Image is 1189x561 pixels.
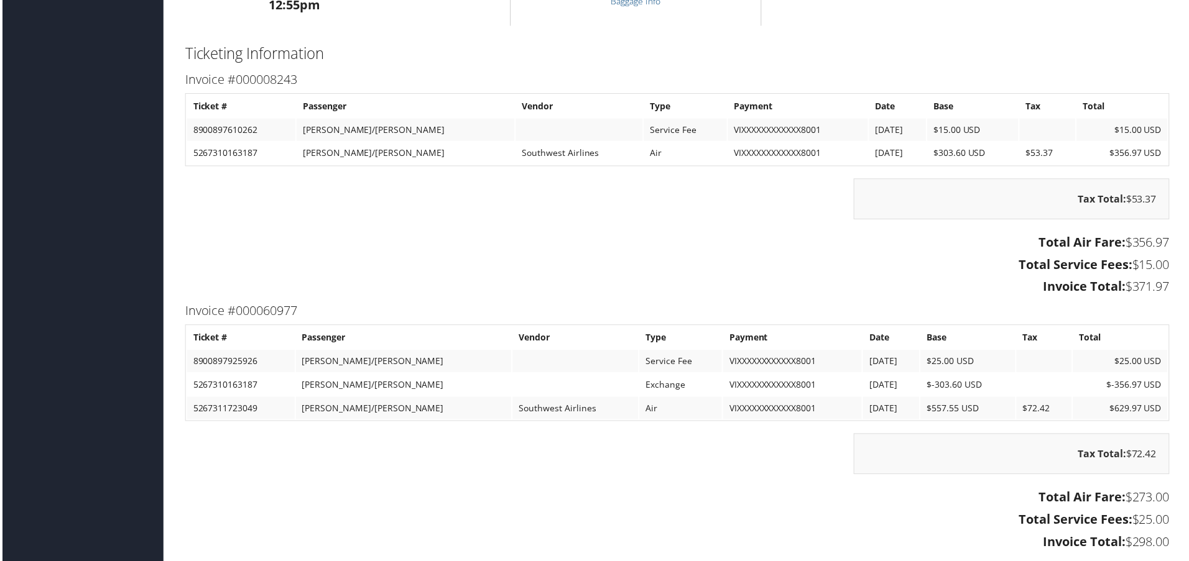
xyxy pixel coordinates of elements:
[185,96,294,118] th: Ticket #
[1022,143,1078,165] td: $53.37
[644,96,728,118] th: Type
[1021,513,1135,530] strong: Total Service Fees:
[855,436,1172,477] div: $72.42
[1019,399,1075,421] td: $72.42
[185,352,294,374] td: 8900897925926
[864,399,921,421] td: [DATE]
[640,352,723,374] td: Service Fee
[922,375,1017,398] td: $-303.60 USD
[295,399,512,421] td: [PERSON_NAME]/[PERSON_NAME]
[1041,491,1128,508] strong: Total Air Fare:
[724,352,863,374] td: VIXXXXXXXXXXXX8001
[183,71,1172,89] h3: Invoice #000008243
[1045,280,1128,296] strong: Invoice Total:
[295,328,512,350] th: Passenger
[644,119,728,142] td: Service Fee
[1080,449,1129,463] strong: Tax Total:
[185,328,294,350] th: Ticket #
[864,352,921,374] td: [DATE]
[1021,257,1135,274] strong: Total Service Fees:
[724,375,863,398] td: VIXXXXXXXXXXXX8001
[295,352,512,374] td: [PERSON_NAME]/[PERSON_NAME]
[640,375,723,398] td: Exchange
[729,143,869,165] td: VIXXXXXXXXXXXX8001
[1075,399,1170,421] td: $629.97 USD
[295,143,514,165] td: [PERSON_NAME]/[PERSON_NAME]
[1075,328,1170,350] th: Total
[640,399,723,421] td: Air
[871,96,928,118] th: Date
[183,513,1172,531] h3: $25.00
[724,399,863,421] td: VIXXXXXXXXXXXX8001
[871,143,928,165] td: [DATE]
[871,119,928,142] td: [DATE]
[929,119,1020,142] td: $15.00 USD
[644,143,728,165] td: Air
[1079,143,1170,165] td: $356.97 USD
[640,328,723,350] th: Type
[929,96,1020,118] th: Base
[185,399,294,421] td: 5267311723049
[512,399,639,421] td: Southwest Airlines
[1079,96,1170,118] th: Total
[1022,96,1078,118] th: Tax
[1079,119,1170,142] td: $15.00 USD
[183,280,1172,297] h3: $371.97
[922,352,1017,374] td: $25.00 USD
[295,119,514,142] td: [PERSON_NAME]/[PERSON_NAME]
[183,235,1172,252] h3: $356.97
[183,304,1172,321] h3: Invoice #000060977
[516,96,643,118] th: Vendor
[855,180,1172,221] div: $53.37
[516,143,643,165] td: Southwest Airlines
[183,43,1172,65] h2: Ticketing Information
[864,375,921,398] td: [DATE]
[183,257,1172,275] h3: $15.00
[185,143,294,165] td: 5267310163187
[183,536,1172,553] h3: $298.00
[1075,375,1170,398] td: $-356.97 USD
[724,328,863,350] th: Payment
[512,328,639,350] th: Vendor
[1019,328,1075,350] th: Tax
[183,491,1172,508] h3: $273.00
[1041,235,1128,252] strong: Total Air Fare:
[185,375,294,398] td: 5267310163187
[729,119,869,142] td: VIXXXXXXXXXXXX8001
[929,143,1020,165] td: $303.60 USD
[1045,536,1128,552] strong: Invoice Total:
[729,96,869,118] th: Payment
[185,119,294,142] td: 8900897610262
[295,96,514,118] th: Passenger
[922,399,1017,421] td: $557.55 USD
[295,375,512,398] td: [PERSON_NAME]/[PERSON_NAME]
[864,328,921,350] th: Date
[1080,193,1129,207] strong: Tax Total:
[922,328,1017,350] th: Base
[1075,352,1170,374] td: $25.00 USD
